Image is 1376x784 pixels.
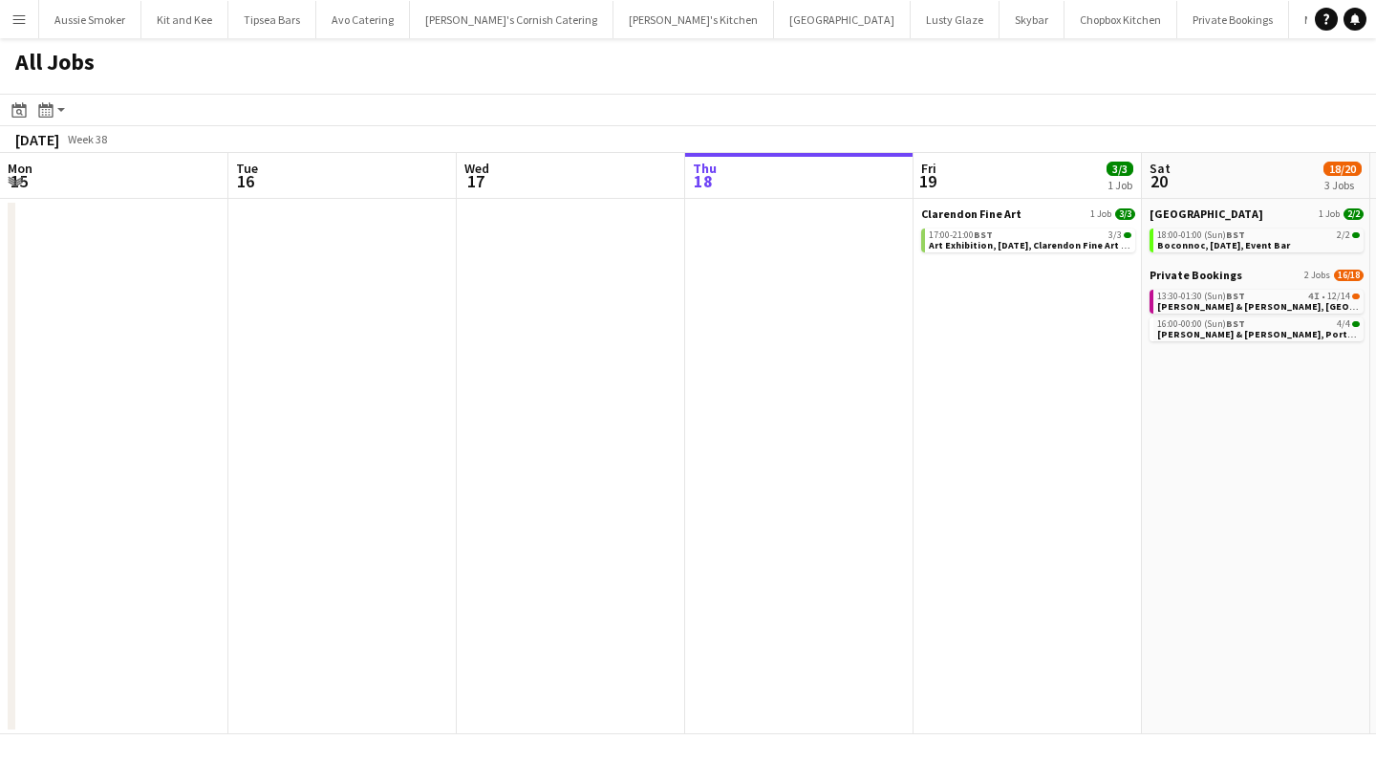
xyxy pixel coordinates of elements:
[1150,268,1364,345] div: Private Bookings2 Jobs16/1813:30-01:30 (Sun)BST4I•12/14[PERSON_NAME] & [PERSON_NAME], [GEOGRAPHIC...
[1337,319,1350,329] span: 4/4
[911,1,1000,38] button: Lusty Glaze
[690,170,717,192] span: 18
[1308,292,1320,301] span: 4I
[1324,178,1361,192] div: 3 Jobs
[1319,208,1340,220] span: 1 Job
[1157,292,1245,301] span: 13:30-01:30 (Sun)
[929,239,1148,251] span: Art Exhibition, 19th September, Clarendon Fine Art Truro
[141,1,228,38] button: Kit and Kee
[1352,321,1360,327] span: 4/4
[1157,239,1290,251] span: Boconnoc, 20th September, Event Bar
[316,1,410,38] button: Avo Catering
[1157,290,1360,312] a: 13:30-01:30 (Sun)BST4I•12/14[PERSON_NAME] & [PERSON_NAME], [GEOGRAPHIC_DATA], [DATE]
[1107,178,1132,192] div: 1 Job
[236,160,258,177] span: Tue
[1157,230,1245,240] span: 18:00-01:00 (Sun)
[1226,229,1245,241] span: BST
[1090,208,1111,220] span: 1 Job
[1150,207,1263,221] span: Boconnoc House
[1124,232,1131,238] span: 3/3
[1334,270,1364,281] span: 16/18
[1150,268,1242,282] span: Private Bookings
[613,1,774,38] button: [PERSON_NAME]'s Kitchen
[1157,319,1245,329] span: 16:00-00:00 (Sun)
[1150,207,1364,268] div: [GEOGRAPHIC_DATA]1 Job2/218:00-01:00 (Sun)BST2/2Boconnoc, [DATE], Event Bar
[921,207,1135,256] div: Clarendon Fine Art1 Job3/317:00-21:00BST3/3Art Exhibition, [DATE], Clarendon Fine Art Truro
[5,170,32,192] span: 15
[693,160,717,177] span: Thu
[1000,1,1064,38] button: Skybar
[1337,230,1350,240] span: 2/2
[921,207,1021,221] span: Clarendon Fine Art
[464,160,489,177] span: Wed
[228,1,316,38] button: Tipsea Bars
[1304,270,1330,281] span: 2 Jobs
[1115,208,1135,220] span: 3/3
[1107,162,1133,176] span: 3/3
[1344,208,1364,220] span: 2/2
[1226,317,1245,330] span: BST
[63,132,111,146] span: Week 38
[921,207,1135,221] a: Clarendon Fine Art1 Job3/3
[1177,1,1289,38] button: Private Bookings
[39,1,141,38] button: Aussie Smoker
[233,170,258,192] span: 16
[8,160,32,177] span: Mon
[918,170,936,192] span: 19
[410,1,613,38] button: [PERSON_NAME]'s Cornish Catering
[1064,1,1177,38] button: Chopbox Kitchen
[1157,317,1360,339] a: 16:00-00:00 (Sun)BST4/4[PERSON_NAME] & [PERSON_NAME], Portscatho, [DATE]
[1150,160,1171,177] span: Sat
[1352,232,1360,238] span: 2/2
[15,130,59,149] div: [DATE]
[974,229,993,241] span: BST
[774,1,911,38] button: [GEOGRAPHIC_DATA]
[1147,170,1171,192] span: 20
[1108,230,1122,240] span: 3/3
[462,170,489,192] span: 17
[921,160,936,177] span: Fri
[1352,294,1360,299] span: 12/14
[929,230,993,240] span: 17:00-21:00
[1157,292,1360,301] div: •
[1327,292,1350,301] span: 12/14
[929,229,1131,250] a: 17:00-21:00BST3/3Art Exhibition, [DATE], Clarendon Fine Art Truro
[1150,207,1364,221] a: [GEOGRAPHIC_DATA]1 Job2/2
[1323,162,1362,176] span: 18/20
[1150,268,1364,282] a: Private Bookings2 Jobs16/18
[1157,229,1360,250] a: 18:00-01:00 (Sun)BST2/2Boconnoc, [DATE], Event Bar
[1226,290,1245,302] span: BST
